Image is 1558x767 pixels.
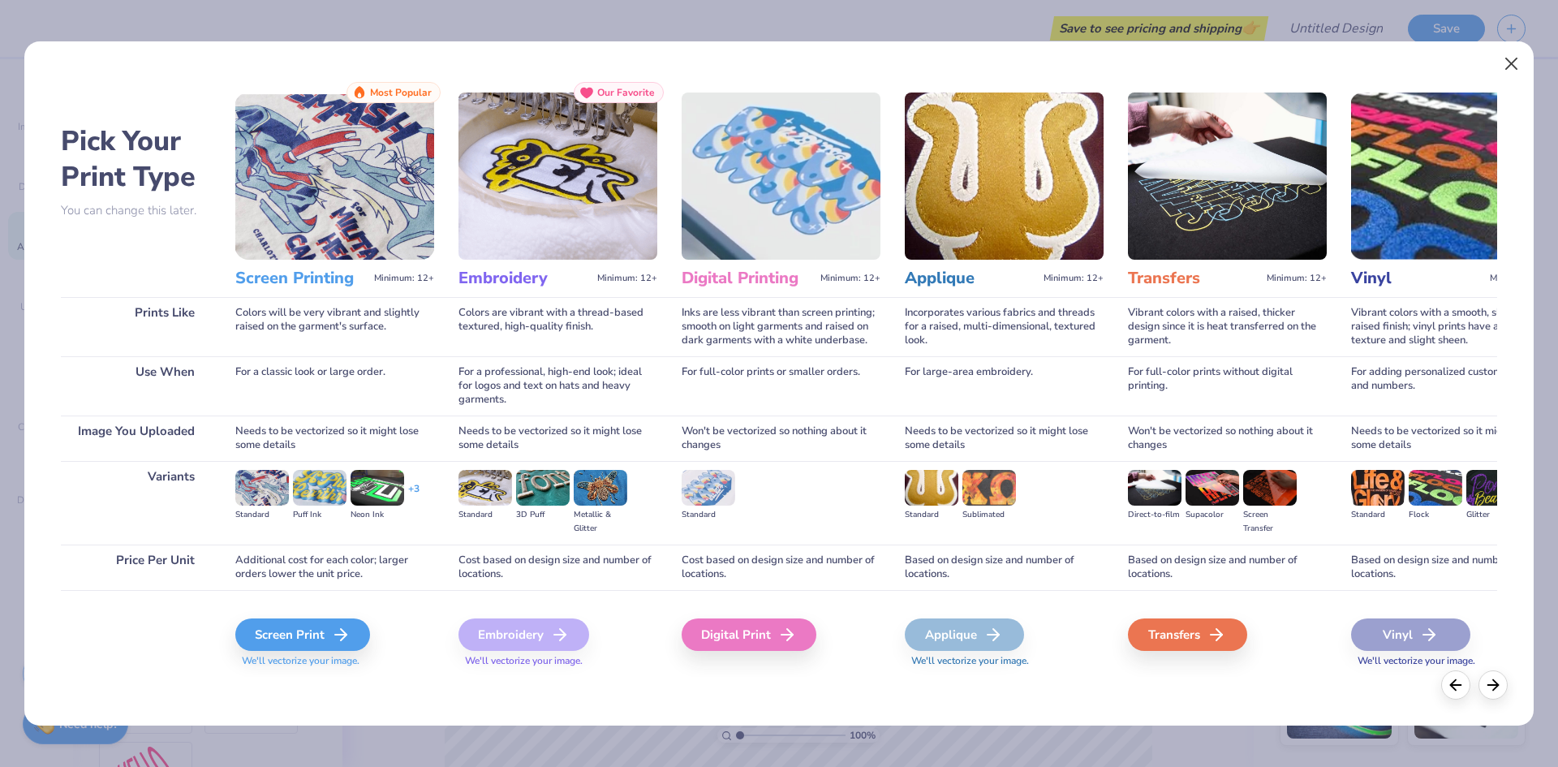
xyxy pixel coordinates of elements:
[1351,618,1470,651] div: Vinyl
[1409,508,1462,522] div: Flock
[1128,268,1260,289] h3: Transfers
[574,470,627,506] img: Metallic & Glitter
[1128,470,1181,506] img: Direct-to-film
[682,470,735,506] img: Standard
[1128,618,1247,651] div: Transfers
[1128,356,1327,416] div: For full-color prints without digital printing.
[61,356,211,416] div: Use When
[905,470,958,506] img: Standard
[61,545,211,590] div: Price Per Unit
[1351,416,1550,461] div: Needs to be vectorized so it might lose some details
[1186,508,1239,522] div: Supacolor
[1128,545,1327,590] div: Based on design size and number of locations.
[351,508,404,522] div: Neon Ink
[1351,356,1550,416] div: For adding personalized custom names and numbers.
[1466,470,1520,506] img: Glitter
[458,297,657,356] div: Colors are vibrant with a thread-based textured, high-quality finish.
[1044,273,1104,284] span: Minimum: 12+
[1351,268,1483,289] h3: Vinyl
[682,618,816,651] div: Digital Print
[235,268,368,289] h3: Screen Printing
[682,93,880,260] img: Digital Printing
[1351,93,1550,260] img: Vinyl
[458,545,657,590] div: Cost based on design size and number of locations.
[235,297,434,356] div: Colors will be very vibrant and slightly raised on the garment's surface.
[458,356,657,416] div: For a professional, high-end look; ideal for logos and text on hats and heavy garments.
[61,123,211,195] h2: Pick Your Print Type
[905,508,958,522] div: Standard
[235,654,434,668] span: We'll vectorize your image.
[61,204,211,218] p: You can change this later.
[61,461,211,545] div: Variants
[293,470,346,506] img: Puff Ink
[1128,297,1327,356] div: Vibrant colors with a raised, thicker design since it is heat transferred on the garment.
[1490,273,1550,284] span: Minimum: 12+
[682,416,880,461] div: Won't be vectorized so nothing about it changes
[61,297,211,356] div: Prints Like
[1243,470,1297,506] img: Screen Transfer
[905,268,1037,289] h3: Applique
[1351,508,1405,522] div: Standard
[905,545,1104,590] div: Based on design size and number of locations.
[458,93,657,260] img: Embroidery
[682,297,880,356] div: Inks are less vibrant than screen printing; smooth on light garments and raised on dark garments ...
[351,470,404,506] img: Neon Ink
[293,508,346,522] div: Puff Ink
[682,356,880,416] div: For full-color prints or smaller orders.
[1128,508,1181,522] div: Direct-to-film
[1351,297,1550,356] div: Vibrant colors with a smooth, slightly raised finish; vinyl prints have a consistent texture and ...
[1351,545,1550,590] div: Based on design size and number of locations.
[1186,470,1239,506] img: Supacolor
[516,508,570,522] div: 3D Puff
[905,93,1104,260] img: Applique
[235,356,434,416] div: For a classic look or large order.
[235,93,434,260] img: Screen Printing
[1351,470,1405,506] img: Standard
[905,297,1104,356] div: Incorporates various fabrics and threads for a raised, multi-dimensional, textured look.
[905,618,1024,651] div: Applique
[235,416,434,461] div: Needs to be vectorized so it might lose some details
[905,654,1104,668] span: We'll vectorize your image.
[458,470,512,506] img: Standard
[597,87,655,98] span: Our Favorite
[1496,49,1527,80] button: Close
[1409,470,1462,506] img: Flock
[962,508,1016,522] div: Sublimated
[1351,654,1550,668] span: We'll vectorize your image.
[1267,273,1327,284] span: Minimum: 12+
[1128,416,1327,461] div: Won't be vectorized so nothing about it changes
[1243,508,1297,536] div: Screen Transfer
[61,416,211,461] div: Image You Uploaded
[682,268,814,289] h3: Digital Printing
[905,356,1104,416] div: For large-area embroidery.
[597,273,657,284] span: Minimum: 12+
[682,508,735,522] div: Standard
[235,470,289,506] img: Standard
[458,508,512,522] div: Standard
[962,470,1016,506] img: Sublimated
[682,545,880,590] div: Cost based on design size and number of locations.
[905,416,1104,461] div: Needs to be vectorized so it might lose some details
[516,470,570,506] img: 3D Puff
[458,416,657,461] div: Needs to be vectorized so it might lose some details
[820,273,880,284] span: Minimum: 12+
[458,268,591,289] h3: Embroidery
[458,654,657,668] span: We'll vectorize your image.
[374,273,434,284] span: Minimum: 12+
[235,508,289,522] div: Standard
[574,508,627,536] div: Metallic & Glitter
[1466,508,1520,522] div: Glitter
[235,618,370,651] div: Screen Print
[370,87,432,98] span: Most Popular
[235,545,434,590] div: Additional cost for each color; larger orders lower the unit price.
[1128,93,1327,260] img: Transfers
[408,482,420,510] div: + 3
[458,618,589,651] div: Embroidery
